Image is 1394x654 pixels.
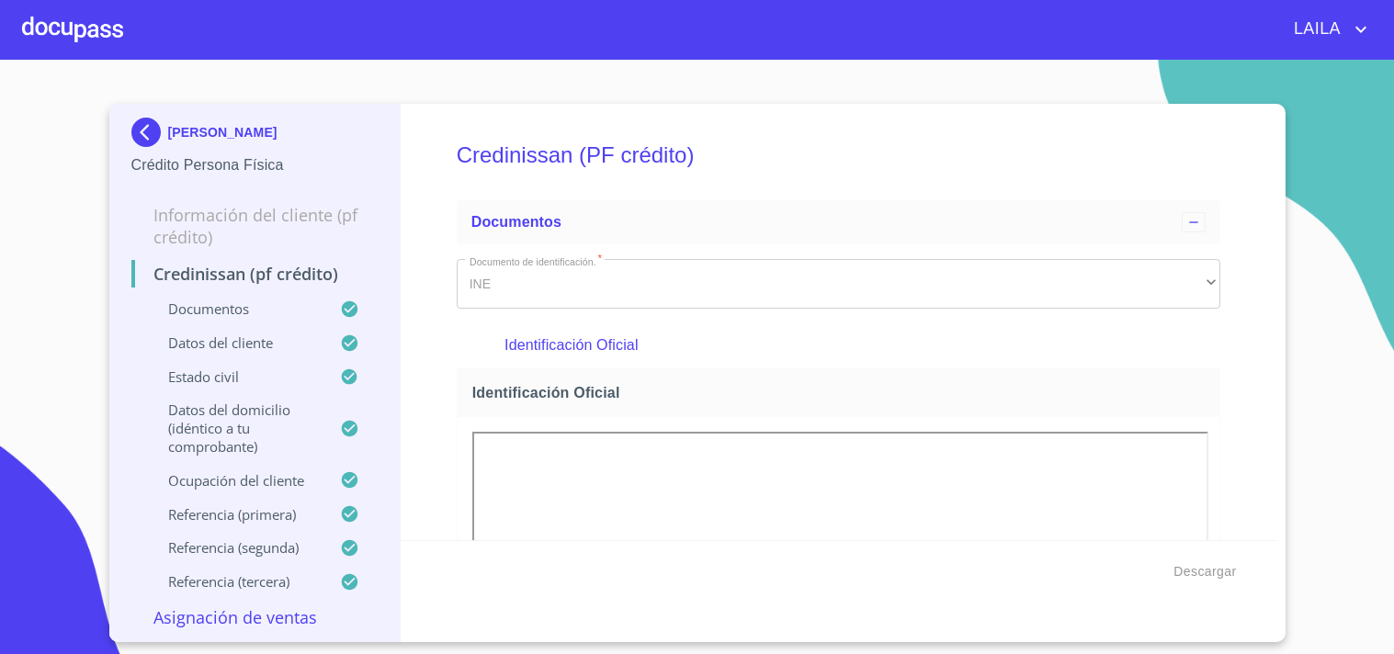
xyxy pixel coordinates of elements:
[131,400,341,456] p: Datos del domicilio (idéntico a tu comprobante)
[471,214,561,230] span: Documentos
[131,606,379,628] p: Asignación de Ventas
[168,125,278,140] p: [PERSON_NAME]
[131,538,341,557] p: Referencia (segunda)
[1166,555,1243,589] button: Descargar
[457,200,1220,244] div: Documentos
[131,118,168,147] img: Docupass spot blue
[131,204,379,248] p: Información del cliente (PF crédito)
[1280,15,1372,44] button: account of current user
[1280,15,1350,44] span: LAILA
[131,333,341,352] p: Datos del cliente
[131,471,341,490] p: Ocupación del Cliente
[131,572,341,591] p: Referencia (tercera)
[131,154,379,176] p: Crédito Persona Física
[131,299,341,318] p: Documentos
[472,383,1212,402] span: Identificación Oficial
[131,367,341,386] p: Estado civil
[131,118,379,154] div: [PERSON_NAME]
[1173,560,1236,583] span: Descargar
[457,118,1220,193] h5: Credinissan (PF crédito)
[131,263,379,285] p: Credinissan (PF crédito)
[457,259,1220,309] div: INE
[131,505,341,524] p: Referencia (primera)
[504,334,1172,356] p: Identificación Oficial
